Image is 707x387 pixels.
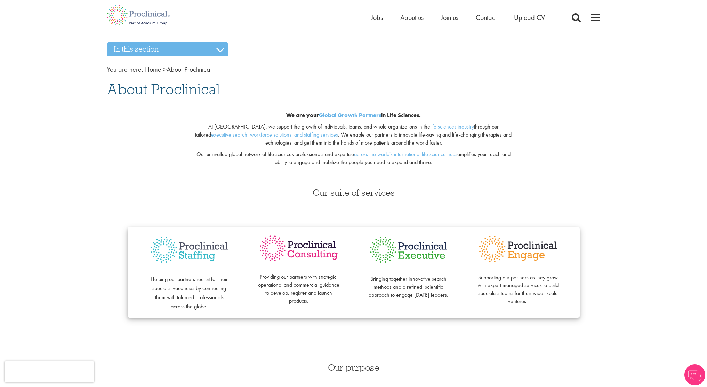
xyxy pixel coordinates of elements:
span: > [163,65,167,74]
b: We are your in Life Sciences. [286,111,421,119]
a: across the world's international life science hubs [354,150,457,158]
a: Join us [441,13,458,22]
p: Our unrivalled global network of life sciences professionals and expertise amplifies your reach a... [191,150,516,167]
h3: In this section [107,42,228,56]
img: Proclinical Consulting [258,234,340,263]
iframe: reCAPTCHA [5,361,94,382]
a: life sciences industry [430,123,474,130]
h3: Our purpose [191,363,516,372]
a: breadcrumb link to Home [145,65,161,74]
img: Proclinical Engage [477,234,559,264]
a: About us [400,13,424,22]
h3: Our suite of services [107,188,601,197]
p: Supporting our partners as they grow with expert managed services to build specialists teams for ... [477,266,559,305]
span: You are here: [107,65,143,74]
a: Jobs [371,13,383,22]
p: Providing our partners with strategic, operational and commercial guidance to develop, register a... [258,265,340,305]
span: Helping our partners recruit for their specialist vacancies by connecting them with talented prof... [151,276,228,310]
a: Upload CV [514,13,545,22]
p: Bringing together innovative search methods and a refined, scientific approach to engage [DATE] l... [368,267,449,299]
a: executive search, workforce solutions, and staffing services [211,131,338,138]
a: Global Growth Partners [319,111,381,119]
img: Chatbot [684,364,705,385]
img: Proclinical Staffing [148,234,230,266]
p: At [GEOGRAPHIC_DATA], we support the growth of individuals, teams, and whole organizations in the... [191,123,516,147]
img: Proclinical Executive [368,234,449,265]
span: About Proclinical [107,80,220,99]
span: About Proclinical [145,65,212,74]
a: Contact [476,13,497,22]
